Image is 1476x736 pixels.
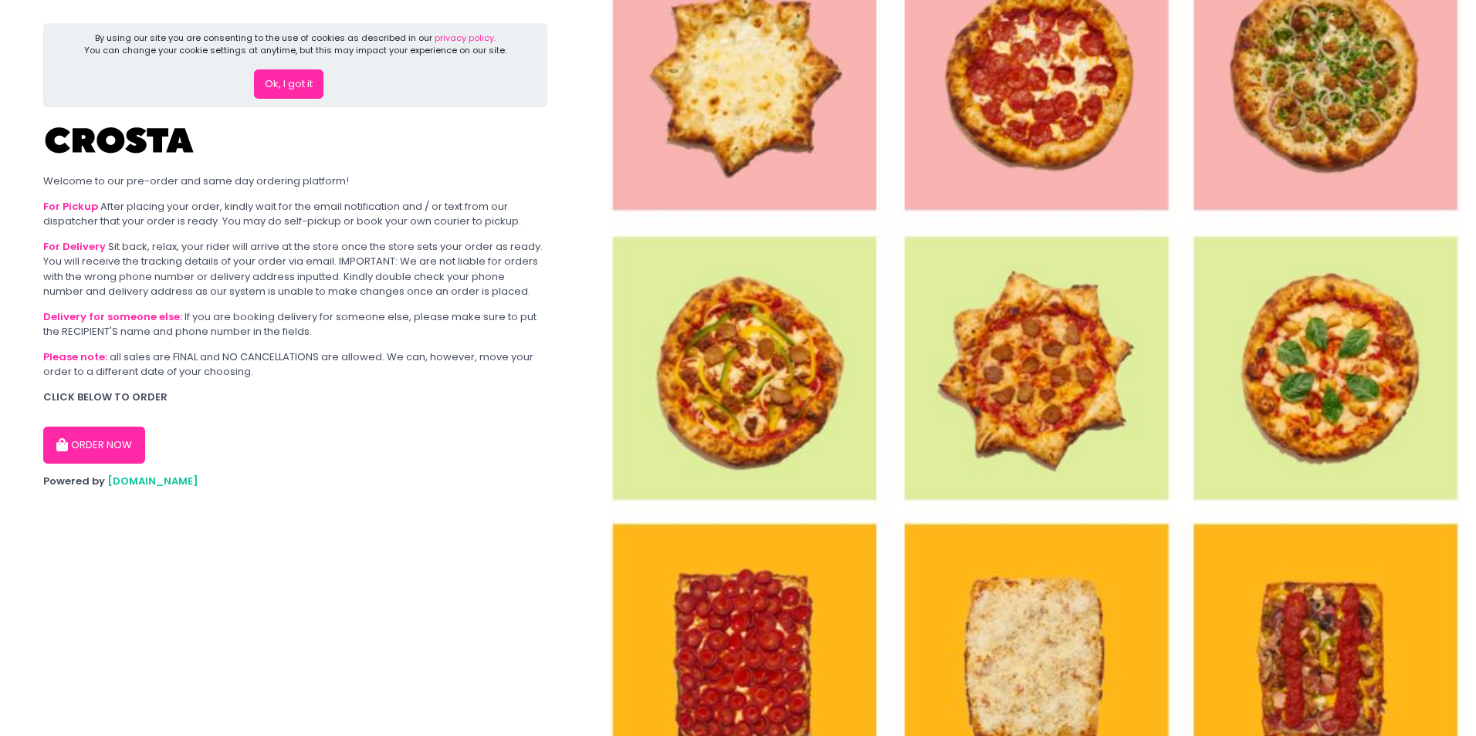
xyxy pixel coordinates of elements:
b: For Pickup [43,199,98,214]
div: Sit back, relax, your rider will arrive at the store once the store sets your order as ready. You... [43,239,547,299]
div: all sales are FINAL and NO CANCELLATIONS are allowed. We can, however, move your order to a diffe... [43,349,547,380]
div: If you are booking delivery for someone else, please make sure to put the RECIPIENT'S name and ph... [43,309,547,339]
b: For Delivery [43,239,106,254]
img: Crosta Pizzeria [43,117,198,164]
b: Delivery for someone else: [43,309,182,324]
a: [DOMAIN_NAME] [107,474,198,488]
a: privacy policy. [435,32,496,44]
div: By using our site you are consenting to the use of cookies as described in our You can change you... [84,32,506,57]
div: Powered by [43,474,547,489]
div: After placing your order, kindly wait for the email notification and / or text from our dispatche... [43,199,547,229]
div: CLICK BELOW TO ORDER [43,390,547,405]
div: Welcome to our pre-order and same day ordering platform! [43,174,547,189]
button: ORDER NOW [43,427,145,464]
button: Ok, I got it [254,69,323,99]
b: Please note: [43,349,107,364]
